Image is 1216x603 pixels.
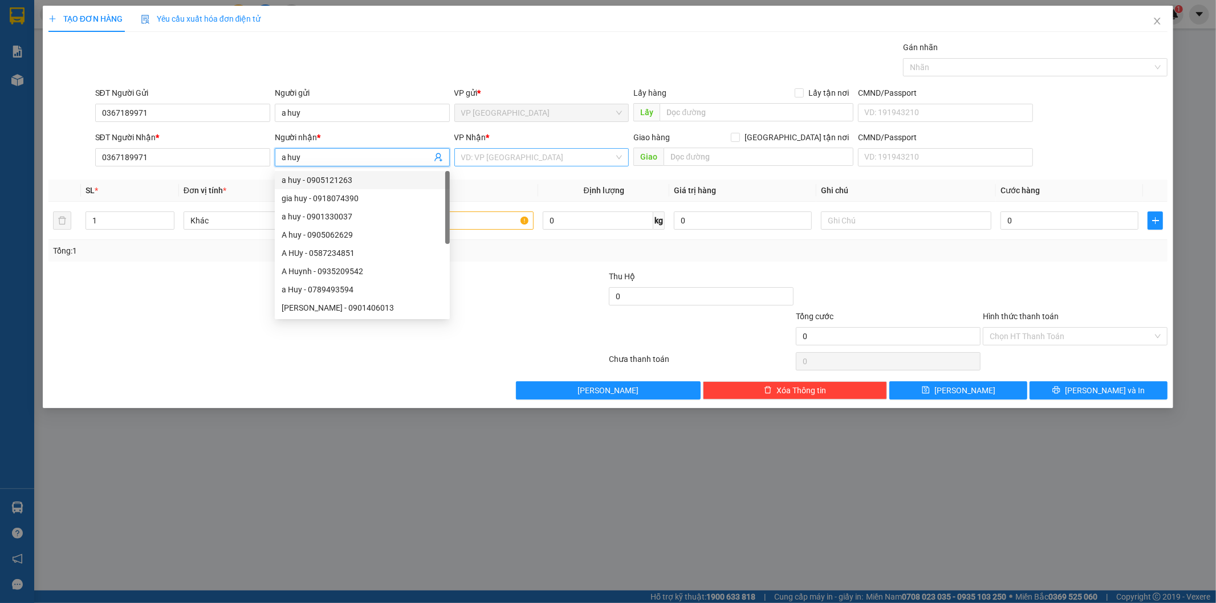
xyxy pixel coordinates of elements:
[1148,211,1163,230] button: plus
[190,212,347,229] span: Khác
[903,43,938,52] label: Gán nhãn
[633,133,670,142] span: Giao hàng
[454,87,629,99] div: VP gửi
[889,381,1027,400] button: save[PERSON_NAME]
[740,131,853,144] span: [GEOGRAPHIC_DATA] tận nơi
[53,211,71,230] button: delete
[48,14,123,23] span: TẠO ĐƠN HÀNG
[922,386,930,395] span: save
[674,211,812,230] input: 0
[282,265,443,278] div: A Huynh - 0935209542
[858,87,1033,99] div: CMND/Passport
[282,210,443,223] div: a huy - 0901330037
[275,131,450,144] div: Người nhận
[282,229,443,241] div: A huy - 0905062629
[609,272,635,281] span: Thu Hộ
[282,174,443,186] div: a huy - 0905121263
[1001,186,1040,195] span: Cước hàng
[282,192,443,205] div: gia huy - 0918074390
[275,299,450,317] div: LÊ GIA HUY - 0901406013
[275,207,450,226] div: a huy - 0901330037
[804,87,853,99] span: Lấy tận nơi
[633,103,660,121] span: Lấy
[275,244,450,262] div: A HUy - 0587234851
[934,384,995,397] span: [PERSON_NAME]
[53,245,469,257] div: Tổng: 1
[796,312,833,321] span: Tổng cước
[282,283,443,296] div: a Huy - 0789493594
[282,247,443,259] div: A HUy - 0587234851
[1141,6,1173,38] button: Close
[275,226,450,244] div: A huy - 0905062629
[633,88,666,97] span: Lấy hàng
[86,186,95,195] span: SL
[275,262,450,280] div: A Huynh - 0935209542
[48,15,56,23] span: plus
[1052,386,1060,395] span: printer
[664,148,853,166] input: Dọc đường
[275,189,450,207] div: gia huy - 0918074390
[821,211,991,230] input: Ghi Chú
[983,312,1059,321] label: Hình thức thanh toán
[633,148,664,166] span: Giao
[776,384,826,397] span: Xóa Thông tin
[95,87,270,99] div: SĐT Người Gửi
[461,104,623,121] span: VP Sài Gòn
[584,186,624,195] span: Định lượng
[653,211,665,230] span: kg
[282,301,443,314] div: [PERSON_NAME] - 0901406013
[764,386,772,395] span: delete
[1030,381,1168,400] button: printer[PERSON_NAME] và In
[1153,17,1162,26] span: close
[674,186,716,195] span: Giá trị hàng
[275,171,450,189] div: a huy - 0905121263
[1065,384,1145,397] span: [PERSON_NAME] và In
[454,133,486,142] span: VP Nhận
[1148,216,1162,225] span: plus
[275,87,450,99] div: Người gửi
[858,131,1033,144] div: CMND/Passport
[141,15,150,24] img: icon
[141,14,261,23] span: Yêu cầu xuất hóa đơn điện tử
[816,180,996,202] th: Ghi chú
[703,381,888,400] button: deleteXóa Thông tin
[578,384,638,397] span: [PERSON_NAME]
[660,103,853,121] input: Dọc đường
[95,131,270,144] div: SĐT Người Nhận
[275,280,450,299] div: a Huy - 0789493594
[608,353,795,373] div: Chưa thanh toán
[516,381,701,400] button: [PERSON_NAME]
[434,153,443,162] span: user-add
[184,186,226,195] span: Đơn vị tính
